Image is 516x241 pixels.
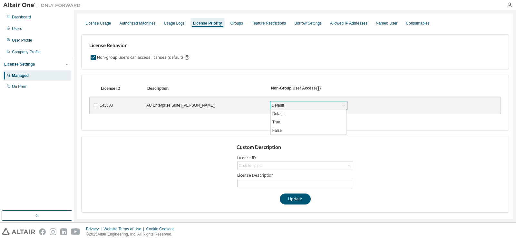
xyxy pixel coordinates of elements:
[86,226,103,232] div: Privacy
[119,21,155,26] div: Authorized Machines
[271,126,346,135] li: False
[86,232,178,237] p: © 2025 Altair Engineering, Inc. All Rights Reserved.
[93,103,97,108] div: ⠿
[3,2,84,8] img: Altair One
[146,103,262,108] div: AU Enterprise Suite [[PERSON_NAME]]
[239,163,263,168] div: Click to select
[12,26,22,31] div: Users
[97,54,184,61] label: Non-group users can access licenses (default)
[71,228,80,235] img: youtube.svg
[376,21,397,26] div: Named User
[12,15,31,20] div: Dashboard
[406,21,429,26] div: Consumables
[12,38,32,43] div: User Profile
[280,194,311,204] button: Update
[4,62,35,67] div: License Settings
[271,118,346,126] li: True
[147,86,263,91] div: Description
[230,21,243,26] div: Groups
[85,21,111,26] div: License Usage
[164,21,184,26] div: Usage Logs
[251,21,286,26] div: Feature Restrictions
[103,226,146,232] div: Website Terms of Use
[193,21,222,26] div: License Priority
[12,73,29,78] div: Managed
[146,226,177,232] div: Cookie Consent
[271,110,346,118] li: Default
[39,228,46,235] img: facebook.svg
[100,103,139,108] div: 143303
[60,228,67,235] img: linkedin.svg
[271,102,285,109] div: Default
[12,84,27,89] div: On Prem
[89,42,189,49] h3: License Behavior
[237,155,353,161] label: Licence ID
[2,228,35,235] img: altair_logo.svg
[294,21,322,26] div: Borrow Settings
[330,21,367,26] div: Allowed IP Addresses
[271,86,316,91] div: Non-Group User Access
[238,162,353,170] div: Click to select
[237,144,354,151] h3: Custom Description
[184,55,190,60] svg: By default any user not assigned to any group can access any license. Turn this setting off to di...
[270,101,347,109] div: Default
[50,228,56,235] img: instagram.svg
[12,49,41,55] div: Company Profile
[237,173,353,178] label: License Description
[101,86,140,91] div: License ID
